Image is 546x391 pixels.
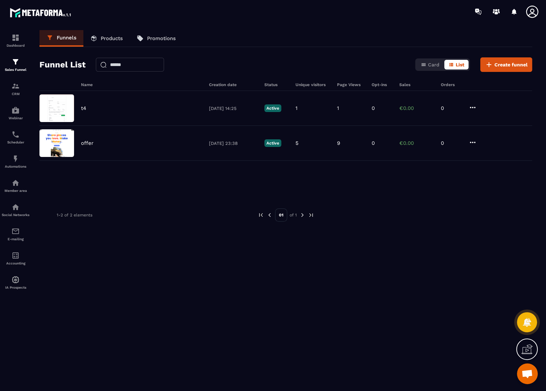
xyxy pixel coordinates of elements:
[441,140,462,146] p: 0
[456,62,464,67] span: List
[372,82,392,87] h6: Opt-ins
[417,60,444,69] button: Card
[2,213,29,217] p: Social Networks
[2,77,29,101] a: formationformationCRM
[2,53,29,77] a: formationformationSales Funnel
[2,149,29,174] a: automationsautomationsAutomations
[81,105,86,111] p: t4
[57,213,92,217] p: 1-2 of 2 elements
[399,82,434,87] h6: Sales
[2,68,29,72] p: Sales Funnel
[2,28,29,53] a: formationformationDashboard
[337,105,339,111] p: 1
[2,222,29,246] a: emailemailE-mailing
[209,82,257,87] h6: Creation date
[2,189,29,193] p: Member area
[2,125,29,149] a: schedulerschedulerScheduler
[441,82,462,87] h6: Orders
[2,174,29,198] a: automationsautomationsMember area
[57,35,76,41] p: Funnels
[2,246,29,270] a: accountantaccountantAccounting
[290,212,297,218] p: of 1
[2,286,29,289] p: IA Prospects
[2,198,29,222] a: social-networksocial-networkSocial Networks
[39,58,85,72] h2: Funnel List
[337,140,340,146] p: 9
[444,60,468,69] button: List
[428,62,439,67] span: Card
[11,130,20,139] img: scheduler
[275,208,287,222] p: 01
[2,261,29,265] p: Accounting
[11,58,20,66] img: formation
[2,101,29,125] a: automationsautomationsWebinar
[11,251,20,260] img: accountant
[81,82,202,87] h6: Name
[39,94,74,122] img: image
[81,140,93,146] p: offer
[337,82,365,87] h6: Page Views
[372,140,375,146] p: 0
[308,212,314,218] img: next
[480,57,532,72] button: Create funnel
[11,203,20,211] img: social-network
[101,35,123,41] p: Products
[258,212,264,218] img: prev
[209,141,257,146] p: [DATE] 23:38
[11,34,20,42] img: formation
[264,82,289,87] h6: Status
[299,212,306,218] img: next
[266,212,273,218] img: prev
[264,139,281,147] p: Active
[11,227,20,235] img: email
[2,44,29,47] p: Dashboard
[295,82,330,87] h6: Unique visitors
[399,140,434,146] p: €0.00
[2,116,29,120] p: Webinar
[11,106,20,114] img: automations
[2,140,29,144] p: Scheduler
[11,82,20,90] img: formation
[10,6,72,19] img: logo
[295,105,298,111] p: 1
[295,140,299,146] p: 5
[399,105,434,111] p: €0.00
[372,105,375,111] p: 0
[209,106,257,111] p: [DATE] 14:25
[517,363,538,384] a: Mở cuộc trò chuyện
[39,129,74,157] img: image
[441,105,462,111] p: 0
[11,276,20,284] img: automations
[11,179,20,187] img: automations
[83,30,130,47] a: Products
[2,165,29,168] p: Automations
[11,155,20,163] img: automations
[2,92,29,96] p: CRM
[39,30,83,47] a: Funnels
[494,61,528,68] span: Create funnel
[130,30,183,47] a: Promotions
[264,104,281,112] p: Active
[2,237,29,241] p: E-mailing
[147,35,176,41] p: Promotions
